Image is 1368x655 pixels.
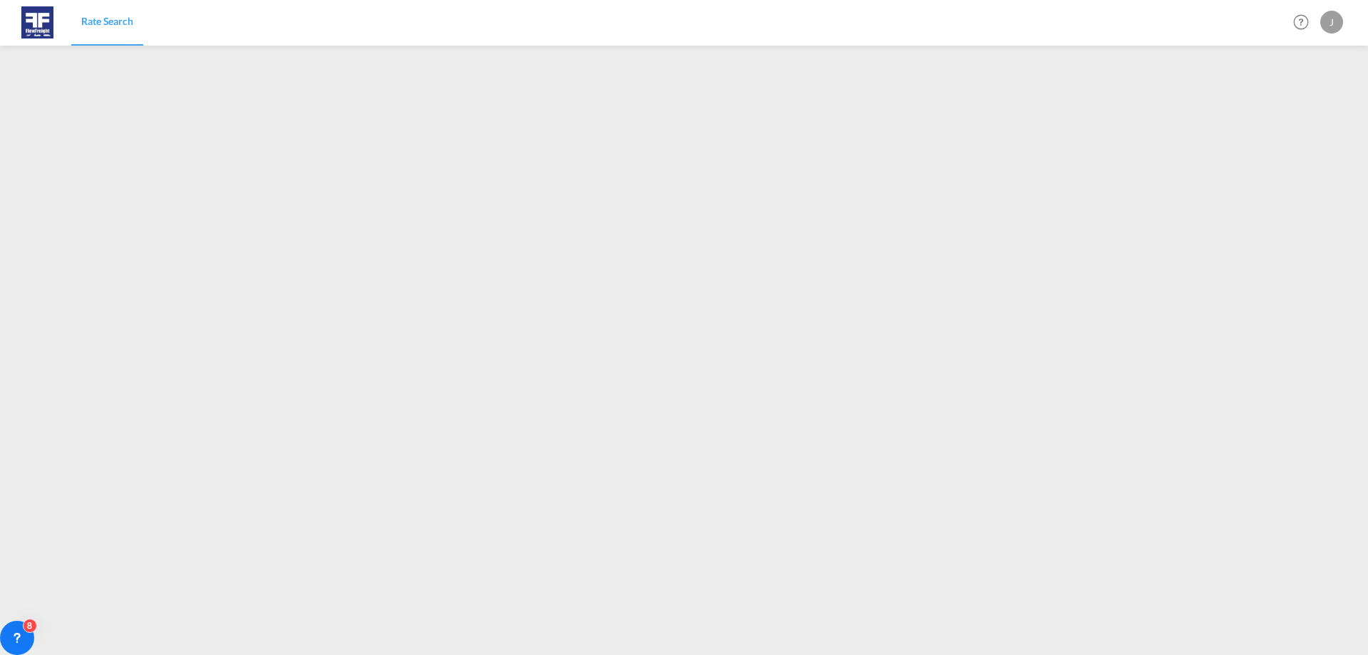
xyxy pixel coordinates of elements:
[1289,10,1320,36] div: Help
[21,6,53,38] img: c5c165f09e5811eeb82c377d2fa6103f.JPG
[81,15,133,27] span: Rate Search
[1320,11,1343,33] div: J
[1289,10,1313,34] span: Help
